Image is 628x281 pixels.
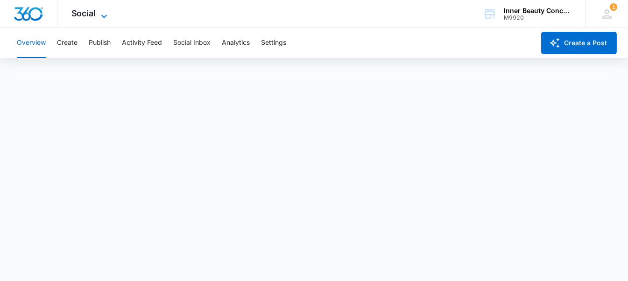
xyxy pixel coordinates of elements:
button: Social Inbox [173,28,211,58]
button: Analytics [222,28,250,58]
span: Social [71,8,96,18]
button: Create a Post [541,32,617,54]
button: Create [57,28,78,58]
button: Publish [89,28,111,58]
button: Settings [261,28,286,58]
span: 1 [610,3,617,11]
div: account name [504,7,572,14]
button: Activity Feed [122,28,162,58]
div: notifications count [610,3,617,11]
button: Overview [17,28,46,58]
div: account id [504,14,572,21]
